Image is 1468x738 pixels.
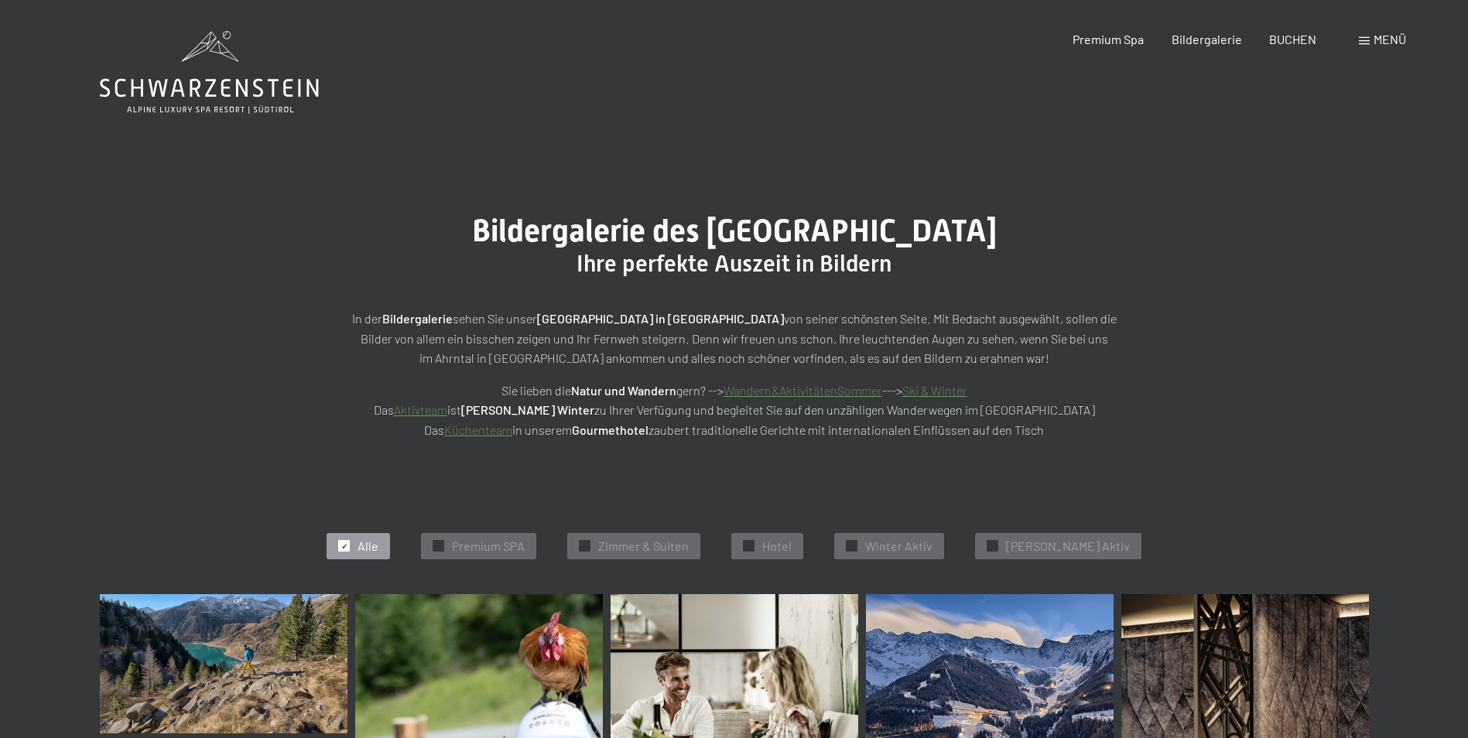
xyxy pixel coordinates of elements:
[1374,32,1406,46] span: Menü
[990,541,996,552] span: ✓
[444,422,512,437] a: Küchenteam
[347,309,1121,368] p: In der sehen Sie unser von seiner schönsten Seite. Mit Bedacht ausgewählt, sollen die Bilder von ...
[724,383,882,398] a: Wandern&AktivitätenSommer
[382,311,453,326] strong: Bildergalerie
[461,402,594,417] strong: [PERSON_NAME] Winter
[358,538,378,555] span: Alle
[347,381,1121,440] p: Sie lieben die gern? --> ---> Das ist zu Ihrer Verfügung und begleitet Sie auf den unzähligen Wan...
[341,541,347,552] span: ✓
[436,541,442,552] span: ✓
[472,213,997,249] span: Bildergalerie des [GEOGRAPHIC_DATA]
[100,594,347,733] img: Bildergalerie
[746,541,752,552] span: ✓
[849,541,855,552] span: ✓
[762,538,792,555] span: Hotel
[1073,32,1144,46] a: Premium Spa
[1269,32,1316,46] a: BUCHEN
[598,538,689,555] span: Zimmer & Suiten
[571,383,676,398] strong: Natur und Wandern
[1006,538,1130,555] span: [PERSON_NAME] Aktiv
[537,311,784,326] strong: [GEOGRAPHIC_DATA] in [GEOGRAPHIC_DATA]
[572,422,648,437] strong: Gourmethotel
[1172,32,1242,46] a: Bildergalerie
[394,402,447,417] a: Aktivteam
[865,538,932,555] span: Winter Aktiv
[452,538,525,555] span: Premium SPA
[902,383,967,398] a: Ski & Winter
[577,250,891,277] span: Ihre perfekte Auszeit in Bildern
[582,541,588,552] span: ✓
